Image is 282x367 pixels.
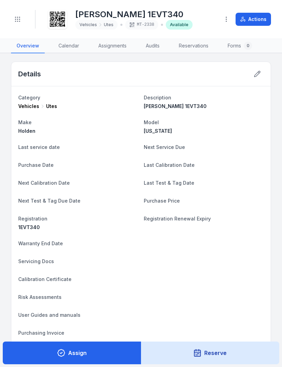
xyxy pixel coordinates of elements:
span: Model [144,119,159,125]
span: User Guides and manuals [18,312,80,318]
span: Risk Assessments [18,294,62,300]
a: Forms0 [222,39,258,53]
button: Toggle navigation [11,13,24,26]
h1: [PERSON_NAME] 1EVT340 [75,9,193,20]
span: Holden [18,128,35,134]
span: Purchase Date [18,162,54,168]
h2: Details [18,69,41,79]
span: 1EVT340 [18,224,40,230]
button: Reserve [141,342,280,364]
span: Servicing Docs [18,258,54,264]
button: Assign [3,342,141,364]
span: Description [144,95,171,100]
span: Next Test & Tag Due Date [18,198,80,204]
span: Last service date [18,144,60,150]
span: Next Calibration Date [18,180,70,186]
span: Vehicles [18,103,39,110]
span: Utes [46,103,57,110]
span: Last Calibration Date [144,162,195,168]
a: Audits [140,39,165,53]
span: Registration [18,216,47,222]
span: Category [18,95,40,100]
span: Warranty End Date [18,240,63,246]
div: Available [166,20,193,30]
a: Overview [11,39,45,53]
span: Calibration Certificate [18,276,72,282]
span: Purchase Price [144,198,180,204]
span: Vehicles [79,22,97,28]
div: MT-2338 [125,20,158,30]
a: Assignments [93,39,132,53]
span: Make [18,119,32,125]
span: [US_STATE] [144,128,172,134]
div: 0 [244,42,252,50]
span: Next Service Due [144,144,185,150]
span: Registration Renewal Expiry [144,216,211,222]
span: Purchasing Invoice [18,330,64,336]
span: Last Test & Tag Date [144,180,194,186]
a: Calendar [53,39,85,53]
button: Actions [236,13,271,26]
span: [PERSON_NAME] 1EVT340 [144,103,207,109]
a: Reservations [173,39,214,53]
span: Utes [104,22,113,28]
